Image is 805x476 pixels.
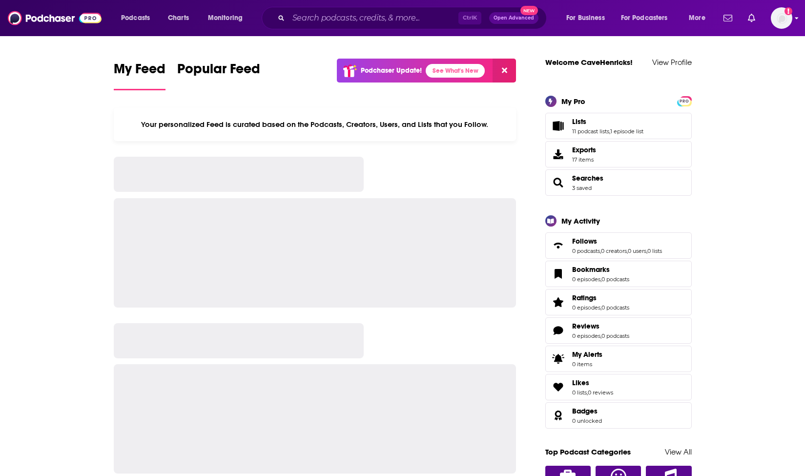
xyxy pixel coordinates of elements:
[784,7,792,15] svg: Add a profile image
[572,293,597,302] span: Ratings
[545,261,692,287] span: Bookmarks
[545,374,692,400] span: Likes
[271,7,556,29] div: Search podcasts, credits, & more...
[588,389,613,396] a: 0 reviews
[572,276,600,283] a: 0 episodes
[201,10,255,26] button: open menu
[121,11,150,25] span: Podcasts
[489,12,538,24] button: Open AdvancedNew
[600,248,601,254] span: ,
[572,293,629,302] a: Ratings
[114,10,163,26] button: open menu
[744,10,759,26] a: Show notifications dropdown
[361,66,422,75] p: Podchaser Update!
[679,98,690,105] span: PRO
[615,10,682,26] button: open menu
[545,141,692,167] a: Exports
[601,304,629,311] a: 0 podcasts
[610,128,643,135] a: 1 episode list
[572,389,587,396] a: 0 lists
[771,7,792,29] button: Show profile menu
[572,350,602,359] span: My Alerts
[208,11,243,25] span: Monitoring
[549,119,568,133] a: Lists
[549,295,568,309] a: Ratings
[572,145,596,154] span: Exports
[520,6,538,15] span: New
[621,11,668,25] span: For Podcasters
[549,147,568,161] span: Exports
[549,380,568,394] a: Likes
[545,289,692,315] span: Ratings
[545,232,692,259] span: Follows
[628,248,646,254] a: 0 users
[572,237,597,246] span: Follows
[572,156,596,163] span: 17 items
[177,61,260,83] span: Popular Feed
[114,108,516,141] div: Your personalized Feed is curated based on the Podcasts, Creators, Users, and Lists that you Follow.
[572,185,592,191] a: 3 saved
[600,304,601,311] span: ,
[572,417,602,424] a: 0 unlocked
[8,9,102,27] img: Podchaser - Follow, Share and Rate Podcasts
[545,346,692,372] a: My Alerts
[426,64,485,78] a: See What's New
[572,361,602,368] span: 0 items
[549,239,568,252] a: Follows
[549,352,568,366] span: My Alerts
[627,248,628,254] span: ,
[545,113,692,139] span: Lists
[549,176,568,189] a: Searches
[572,322,599,331] span: Reviews
[646,248,647,254] span: ,
[114,61,165,90] a: My Feed
[572,128,609,135] a: 11 podcast lists
[545,447,631,456] a: Top Podcast Categories
[601,276,629,283] a: 0 podcasts
[665,447,692,456] a: View All
[572,407,602,415] a: Badges
[572,304,600,311] a: 0 episodes
[720,10,736,26] a: Show notifications dropdown
[572,265,629,274] a: Bookmarks
[647,248,662,254] a: 0 lists
[572,117,643,126] a: Lists
[771,7,792,29] img: User Profile
[572,174,603,183] a: Searches
[587,389,588,396] span: ,
[566,11,605,25] span: For Business
[572,117,586,126] span: Lists
[679,97,690,104] a: PRO
[572,332,600,339] a: 0 episodes
[682,10,718,26] button: open menu
[494,16,534,21] span: Open Advanced
[545,402,692,429] span: Badges
[572,407,598,415] span: Badges
[549,324,568,337] a: Reviews
[545,317,692,344] span: Reviews
[572,237,662,246] a: Follows
[168,11,189,25] span: Charts
[600,276,601,283] span: ,
[572,378,613,387] a: Likes
[572,265,610,274] span: Bookmarks
[561,216,600,226] div: My Activity
[114,61,165,83] span: My Feed
[458,12,481,24] span: Ctrl K
[652,58,692,67] a: View Profile
[561,97,585,106] div: My Pro
[177,61,260,90] a: Popular Feed
[559,10,617,26] button: open menu
[545,58,633,67] a: Welcome CaveHenricks!
[549,409,568,422] a: Badges
[601,332,629,339] a: 0 podcasts
[572,378,589,387] span: Likes
[689,11,705,25] span: More
[572,322,629,331] a: Reviews
[549,267,568,281] a: Bookmarks
[162,10,195,26] a: Charts
[600,332,601,339] span: ,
